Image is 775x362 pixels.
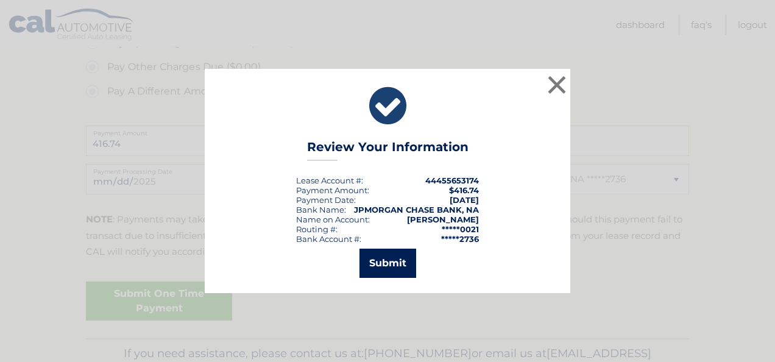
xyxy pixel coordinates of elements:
[425,176,479,185] strong: 44455653174
[354,205,479,215] strong: JPMORGAN CHASE BANK, NA
[296,195,354,205] span: Payment Date
[449,185,479,195] span: $416.74
[296,176,363,185] div: Lease Account #:
[296,224,338,234] div: Routing #:
[407,215,479,224] strong: [PERSON_NAME]
[296,195,356,205] div: :
[296,205,346,215] div: Bank Name:
[296,185,369,195] div: Payment Amount:
[296,215,370,224] div: Name on Account:
[307,140,469,161] h3: Review Your Information
[545,73,569,97] button: ×
[450,195,479,205] span: [DATE]
[296,234,361,244] div: Bank Account #:
[359,249,416,278] button: Submit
